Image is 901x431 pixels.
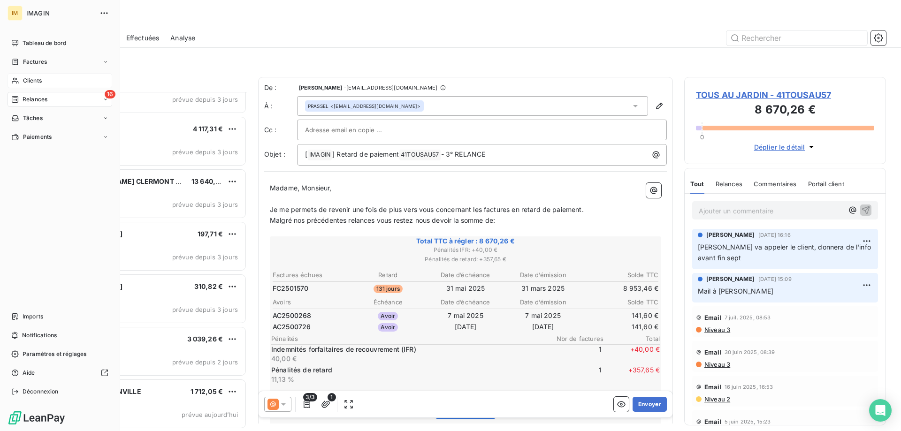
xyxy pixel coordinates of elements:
span: Clients [23,76,42,85]
span: prévue aujourd’hui [182,411,238,418]
td: [DATE] [427,322,504,332]
span: Tableau de bord [23,39,66,47]
div: IM [8,6,23,21]
span: prévue depuis 3 jours [172,306,238,313]
span: 0 [700,133,704,141]
span: Déplier le détail [754,142,805,152]
div: Open Intercom Messenger [869,399,892,422]
th: Date d’émission [505,270,581,280]
span: 13 640,52 € [191,177,230,185]
span: 197,71 € [198,230,223,238]
th: Solde TTC [582,297,659,307]
span: Total [603,335,660,342]
span: 3 039,26 € [187,335,223,343]
span: Avoir [378,323,398,332]
p: Pénalités de retard [271,365,543,375]
button: Déplier le détail [751,142,819,152]
span: Avoir [378,312,398,320]
span: Pénalités [271,335,547,342]
span: Pénalités de retard : + 357,65 € [271,255,660,264]
th: Solde TTC [582,270,659,280]
td: 7 mai 2025 [505,310,581,321]
span: De : [264,83,297,92]
td: 141,60 € [582,322,659,332]
span: IMAGIN [26,9,94,17]
span: [PERSON_NAME] va appeler le client, donnera de l'info avant fin sept [698,243,873,262]
span: Factures [23,58,47,66]
span: 131 jours [374,285,403,293]
td: 8 953,46 € [582,283,659,294]
button: Envoyer [633,397,667,412]
span: [PERSON_NAME] [299,85,342,91]
span: 30 juin 2025, 08:39 [725,349,775,355]
span: Total TTC à régler : 8 670,26 € [271,236,660,246]
span: 1 [545,365,602,384]
p: 40,00 € [271,354,543,363]
td: [DATE] [505,322,581,332]
span: Paiements [23,133,52,141]
span: Aide [23,369,35,377]
span: Email [704,418,722,425]
span: prévue depuis 3 jours [172,96,238,103]
span: [ [305,150,307,158]
span: prévue depuis 3 jours [172,253,238,261]
td: AC2500726 [272,322,349,332]
span: [PERSON_NAME] [706,231,755,239]
th: Date d’échéance [427,297,504,307]
span: Tâches [23,114,43,122]
span: [DATE] 15:09 [758,276,792,282]
span: Nbr de factures [547,335,603,342]
span: TOUS AU JARDIN - 41TOUSAU57 [696,89,874,101]
span: Relances [23,95,47,104]
span: [DATE] 16:16 [758,232,791,238]
span: 1 [545,345,602,363]
td: AC2500268 [272,310,349,321]
span: IMAGIN [308,150,332,160]
span: Imports [23,312,43,321]
span: Email [704,383,722,391]
span: Email [704,314,722,321]
span: prévue depuis 3 jours [172,148,238,156]
span: Relances [716,180,742,188]
span: ] Retard de paiement [332,150,399,158]
span: [PERSON_NAME] [706,275,755,283]
td: 31 mars 2025 [505,283,581,294]
th: Date d’échéance [427,270,504,280]
div: grid [45,92,247,431]
img: Logo LeanPay [8,410,66,425]
span: Déconnexion [23,387,59,396]
span: MR [PERSON_NAME] CLERMONT L HERAULT [66,177,211,185]
label: À : [264,101,297,111]
span: 4 117,31 € [193,125,223,133]
span: 41TOUSAU57 [399,150,441,160]
span: Commentaires [754,180,797,188]
span: Objet : [264,150,285,158]
span: 5 juin 2025, 15:23 [725,419,771,424]
th: Échéance [350,297,426,307]
span: prévue depuis 2 jours [172,358,238,366]
th: Factures échues [272,270,349,280]
th: Avoirs [272,297,349,307]
td: 7 mai 2025 [427,310,504,321]
span: 310,82 € [194,282,223,290]
div: <[EMAIL_ADDRESS][DOMAIN_NAME]> [308,103,421,109]
span: Niveau 3 [703,361,730,368]
label: Cc : [264,125,297,135]
span: 16 juin 2025, 16:53 [725,384,773,390]
span: prévue depuis 3 jours [172,201,238,208]
p: 11,13 % [271,375,543,384]
span: + 357,65 € [603,365,660,384]
span: 16 [105,90,115,98]
span: Notifications [22,331,57,340]
td: 141,60 € [582,310,659,321]
span: Mail à [PERSON_NAME] [698,287,773,295]
td: 31 mai 2025 [427,283,504,294]
span: Madame, Monsieur, [270,184,332,192]
span: Analyse [170,33,195,43]
span: Je me permets de revenir une fois de plus vers vous concernant les factures en retard de paiement. [270,205,584,213]
h3: 8 670,26 € [696,101,874,120]
span: - 3° RELANCE [441,150,486,158]
span: Paramètres et réglages [23,350,86,358]
span: Pénalités IFR : + 40,00 € [271,246,660,254]
input: Adresse email en copie ... [305,123,406,137]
